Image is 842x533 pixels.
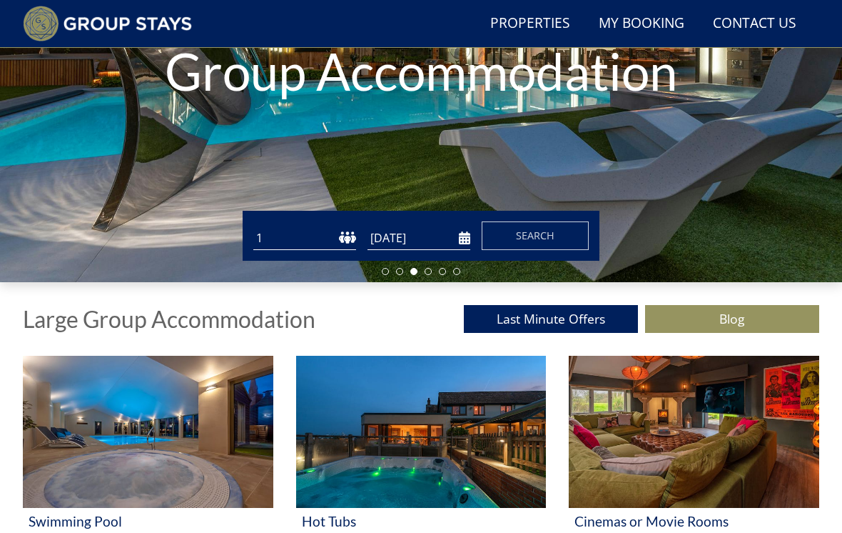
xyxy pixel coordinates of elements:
a: Contact Us [707,8,802,40]
img: 'Hot Tubs' - Large Group Accommodation Holiday Ideas [296,356,547,508]
input: Arrival Date [367,226,470,250]
h3: Swimming Pool [29,514,268,529]
img: 'Swimming Pool' - Large Group Accommodation Holiday Ideas [23,356,273,508]
a: Last Minute Offers [464,305,638,333]
h3: Cinemas or Movie Rooms [574,514,813,529]
img: 'Cinemas or Movie Rooms' - Large Group Accommodation Holiday Ideas [569,356,819,508]
a: Blog [645,305,819,333]
span: Search [516,229,554,242]
h3: Hot Tubs [302,514,541,529]
img: Group Stays [23,6,192,41]
a: My Booking [593,8,690,40]
a: Properties [485,8,576,40]
button: Search [482,221,589,250]
h1: Large Group Accommodation [23,307,315,332]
